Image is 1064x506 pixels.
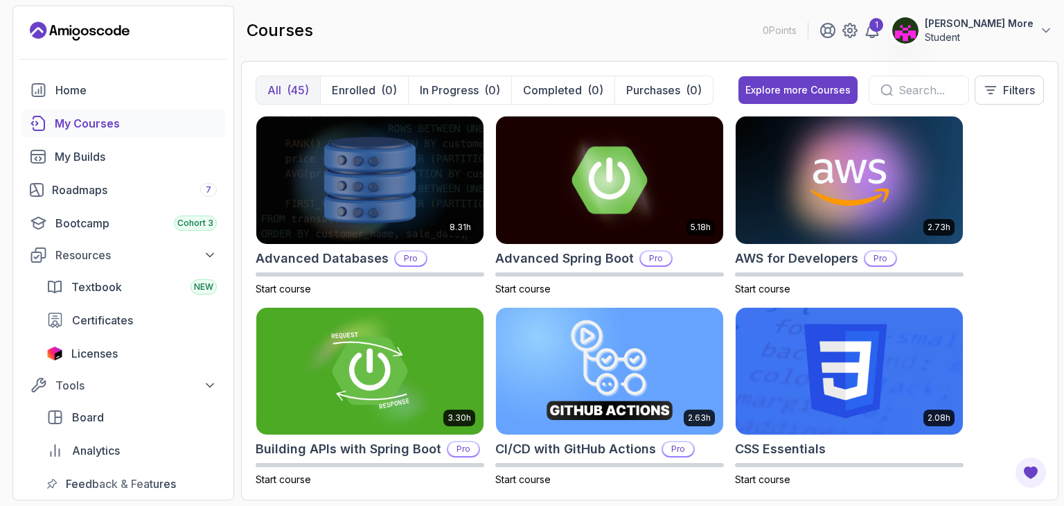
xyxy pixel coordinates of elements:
[66,476,176,492] span: Feedback & Features
[745,83,851,97] div: Explore more Courses
[38,306,225,334] a: certificates
[614,76,713,104] button: Purchases(0)
[256,439,441,459] h2: Building APIs with Spring Boot
[691,222,711,233] p: 5.18h
[256,116,484,244] img: Advanced Databases card
[267,82,281,98] p: All
[72,409,104,426] span: Board
[21,373,225,398] button: Tools
[21,110,225,137] a: courses
[194,281,213,293] span: NEW
[496,308,723,435] img: CI/CD with GitHub Actions card
[71,279,122,295] span: Textbook
[55,215,217,232] div: Bootcamp
[1014,456,1047,489] button: Open Feedback Button
[738,76,858,104] button: Explore more Courses
[38,470,225,498] a: feedback
[735,283,790,295] span: Start course
[55,247,217,263] div: Resources
[72,312,133,329] span: Certificates
[38,437,225,464] a: analytics
[396,252,426,265] p: Pro
[763,24,797,37] p: 0 Points
[892,17,919,44] img: user profile image
[925,17,1034,30] p: [PERSON_NAME] More
[177,218,213,229] span: Cohort 3
[256,76,320,104] button: All(45)
[256,308,484,435] img: Building APIs with Spring Boot card
[496,116,723,244] img: Advanced Spring Boot card
[332,82,375,98] p: Enrolled
[21,176,225,204] a: roadmaps
[448,442,479,456] p: Pro
[735,473,790,485] span: Start course
[247,19,313,42] h2: courses
[736,308,963,435] img: CSS Essentials card
[450,222,471,233] p: 8.31h
[511,76,614,104] button: Completed(0)
[55,82,217,98] div: Home
[38,403,225,431] a: board
[420,82,479,98] p: In Progress
[256,283,311,295] span: Start course
[1003,82,1035,98] p: Filters
[21,209,225,237] a: bootcamp
[484,82,500,98] div: (0)
[587,82,603,98] div: (0)
[381,82,397,98] div: (0)
[865,252,896,265] p: Pro
[21,76,225,104] a: home
[626,82,680,98] p: Purchases
[736,116,963,244] img: AWS for Developers card
[495,249,634,268] h2: Advanced Spring Boot
[663,442,693,456] p: Pro
[256,473,311,485] span: Start course
[495,439,656,459] h2: CI/CD with GitHub Actions
[72,442,120,459] span: Analytics
[495,283,551,295] span: Start course
[52,182,217,198] div: Roadmaps
[688,412,711,424] p: 2.63h
[686,82,702,98] div: (0)
[55,377,217,394] div: Tools
[55,115,217,132] div: My Courses
[55,148,217,165] div: My Builds
[523,82,582,98] p: Completed
[735,249,858,268] h2: AWS for Developers
[735,439,826,459] h2: CSS Essentials
[925,30,1034,44] p: Student
[641,252,671,265] p: Pro
[206,184,211,195] span: 7
[892,17,1053,44] button: user profile image[PERSON_NAME] MoreStudent
[869,18,883,32] div: 1
[71,345,118,362] span: Licenses
[38,340,225,367] a: licenses
[447,412,471,424] p: 3.30h
[256,249,389,268] h2: Advanced Databases
[320,76,408,104] button: Enrolled(0)
[864,22,880,39] a: 1
[975,76,1044,105] button: Filters
[46,347,63,360] img: jetbrains icon
[287,82,309,98] div: (45)
[21,143,225,171] a: builds
[928,412,950,424] p: 2.08h
[898,82,957,98] input: Search...
[21,243,225,268] button: Resources
[30,20,130,42] a: Landing page
[928,222,950,233] p: 2.73h
[38,273,225,301] a: textbook
[408,76,511,104] button: In Progress(0)
[495,473,551,485] span: Start course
